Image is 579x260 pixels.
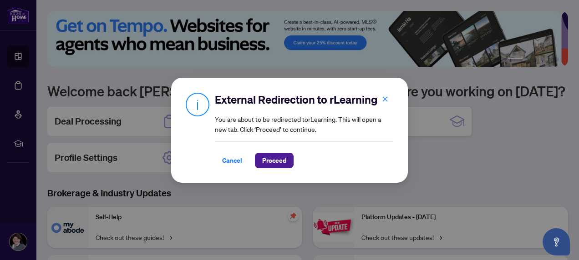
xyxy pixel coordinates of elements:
button: Cancel [215,153,249,168]
span: close [382,95,388,102]
span: Proceed [262,153,286,168]
button: Open asap [543,228,570,255]
button: Proceed [255,153,294,168]
img: Info Icon [186,92,209,116]
div: You are about to be redirected to rLearning . This will open a new tab. Click ‘Proceed’ to continue. [215,92,393,168]
h2: External Redirection to rLearning [215,92,393,107]
span: Cancel [222,153,242,168]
